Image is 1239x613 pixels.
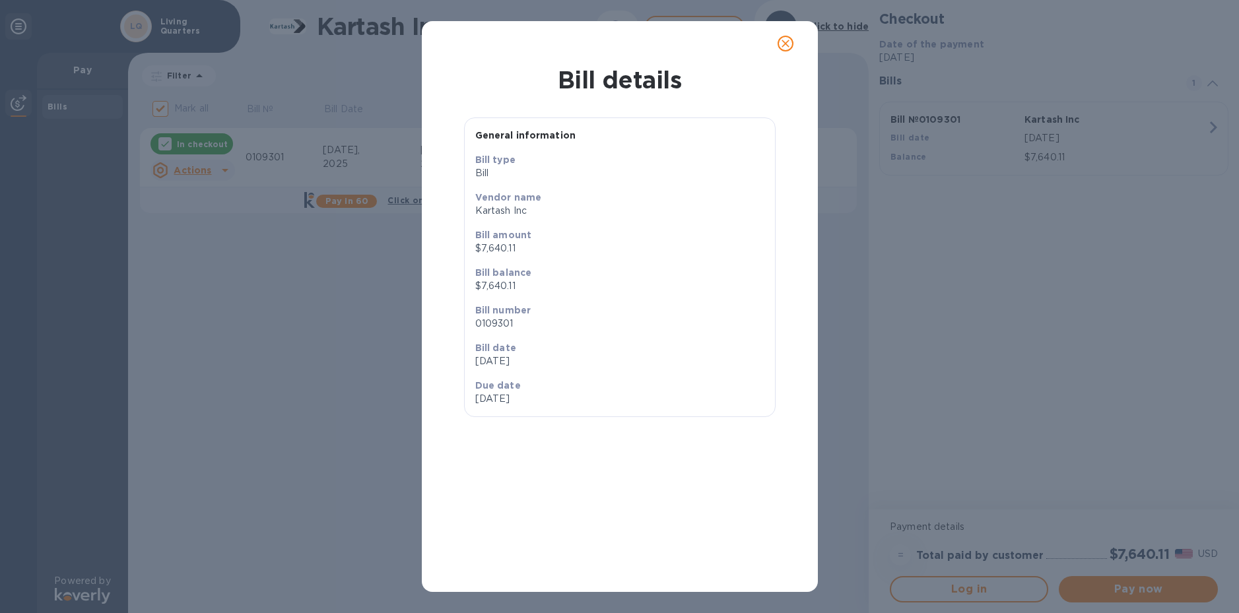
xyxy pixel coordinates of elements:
[475,166,764,180] p: Bill
[770,28,801,59] button: close
[475,317,764,331] p: 0109301
[475,267,532,278] b: Bill balance
[475,380,521,391] b: Due date
[475,305,531,315] b: Bill number
[475,354,764,368] p: [DATE]
[475,342,516,353] b: Bill date
[475,192,542,203] b: Vendor name
[475,130,576,141] b: General information
[432,66,807,94] h1: Bill details
[475,204,764,218] p: Kartash Inc
[475,242,764,255] p: $7,640.11
[475,279,764,293] p: $7,640.11
[475,230,532,240] b: Bill amount
[475,392,615,406] p: [DATE]
[475,154,516,165] b: Bill type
